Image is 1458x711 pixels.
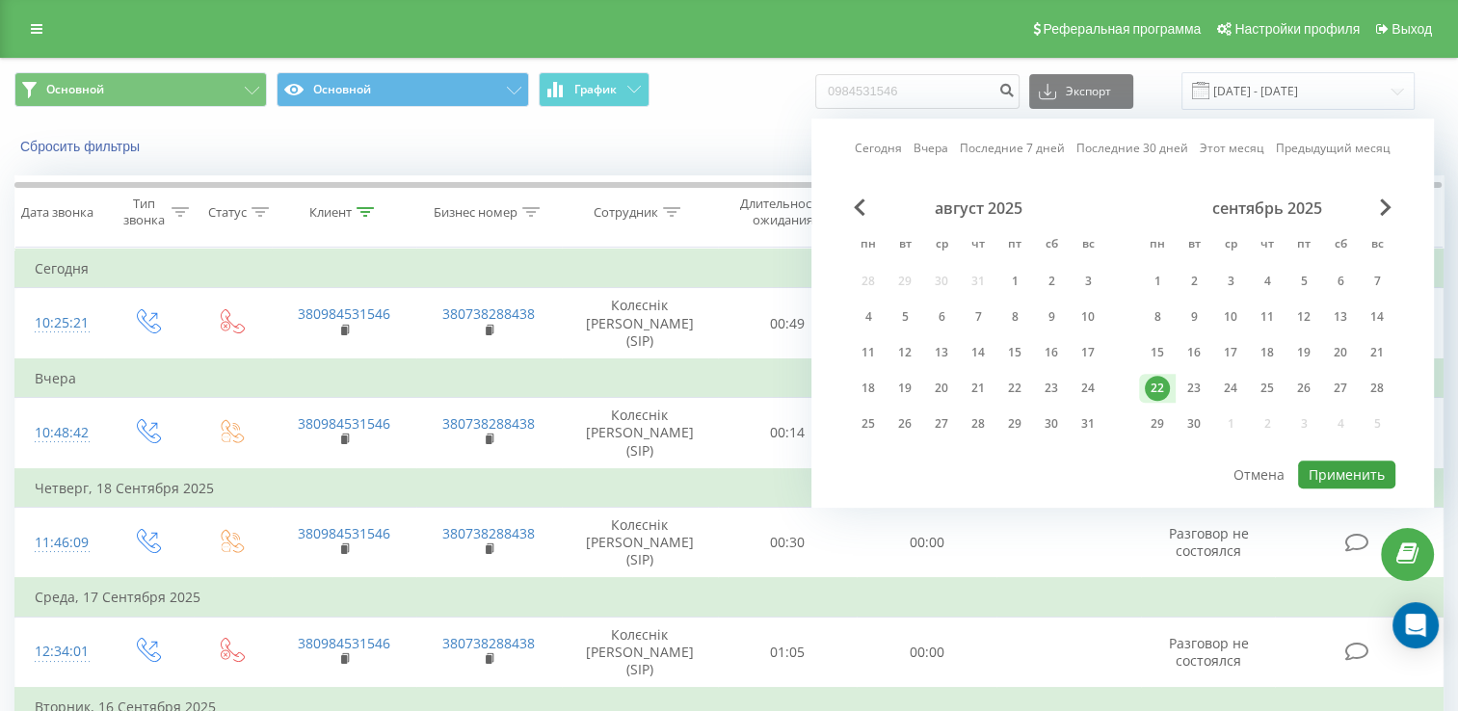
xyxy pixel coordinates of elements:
[1139,198,1395,218] div: сентябрь 2025
[1200,140,1264,158] a: Этот месяц
[15,578,1444,617] td: Среда, 17 Сентября 2025
[1033,338,1070,367] div: сб 16 авг. 2025 г.
[1328,269,1353,294] div: 6
[856,304,881,329] div: 4
[927,231,956,260] abbr: среда
[1176,374,1212,403] div: вт 23 сент. 2025 г.
[1365,304,1390,329] div: 14
[1037,231,1066,260] abbr: суббота
[1070,303,1106,331] div: вс 10 авг. 2025 г.
[1145,340,1170,365] div: 15
[1070,338,1106,367] div: вс 17 авг. 2025 г.
[1075,304,1100,329] div: 10
[923,338,960,367] div: ср 13 авг. 2025 г.
[121,196,167,228] div: Тип звонка
[1143,231,1172,260] abbr: понедельник
[1234,21,1360,37] span: Настройки профиля
[1039,411,1064,436] div: 30
[1359,338,1395,367] div: вс 21 сент. 2025 г.
[1218,269,1243,294] div: 3
[1286,374,1322,403] div: пт 26 сент. 2025 г.
[1322,267,1359,296] div: сб 6 сент. 2025 г.
[850,409,887,438] div: пн 25 авг. 2025 г.
[854,231,883,260] abbr: понедельник
[1255,340,1280,365] div: 18
[1076,140,1188,158] a: Последние 30 дней
[1322,374,1359,403] div: сб 27 сент. 2025 г.
[1328,304,1353,329] div: 13
[15,469,1444,508] td: Четверг, 18 Сентября 2025
[996,374,1033,403] div: пт 22 авг. 2025 г.
[857,507,996,578] td: 00:00
[1002,304,1027,329] div: 8
[1033,409,1070,438] div: сб 30 авг. 2025 г.
[1145,411,1170,436] div: 29
[1039,376,1064,401] div: 23
[35,414,85,452] div: 10:48:42
[1180,231,1208,260] abbr: вторник
[929,411,954,436] div: 27
[1145,304,1170,329] div: 8
[929,304,954,329] div: 6
[442,634,535,652] a: 380738288438
[892,340,917,365] div: 12
[1253,231,1282,260] abbr: четверг
[1000,231,1029,260] abbr: пятница
[1212,374,1249,403] div: ср 24 сент. 2025 г.
[442,304,535,323] a: 380738288438
[996,267,1033,296] div: пт 1 авг. 2025 г.
[1145,269,1170,294] div: 1
[996,303,1033,331] div: пт 8 авг. 2025 г.
[35,633,85,671] div: 12:34:01
[562,288,718,359] td: Колєснік [PERSON_NAME] (SIP)
[887,374,923,403] div: вт 19 авг. 2025 г.
[855,140,902,158] a: Сегодня
[1392,602,1439,648] div: Open Intercom Messenger
[857,617,996,688] td: 00:00
[964,231,993,260] abbr: четверг
[1070,409,1106,438] div: вс 31 авг. 2025 г.
[1181,304,1206,329] div: 9
[1359,303,1395,331] div: вс 14 сент. 2025 г.
[1039,340,1064,365] div: 16
[1181,411,1206,436] div: 30
[856,340,881,365] div: 11
[1145,376,1170,401] div: 22
[923,409,960,438] div: ср 27 авг. 2025 г.
[1365,376,1390,401] div: 28
[1002,376,1027,401] div: 22
[277,72,529,107] button: Основной
[1139,338,1176,367] div: пн 15 сент. 2025 г.
[1291,340,1316,365] div: 19
[1276,140,1391,158] a: Предыдущий месяц
[718,398,858,469] td: 00:14
[1139,409,1176,438] div: пн 29 сент. 2025 г.
[1255,269,1280,294] div: 4
[1218,340,1243,365] div: 17
[1002,411,1027,436] div: 29
[1289,231,1318,260] abbr: пятница
[1322,303,1359,331] div: сб 13 сент. 2025 г.
[1075,411,1100,436] div: 31
[442,414,535,433] a: 380738288438
[1212,267,1249,296] div: ср 3 сент. 2025 г.
[21,204,93,221] div: Дата звонка
[1363,231,1392,260] abbr: воскресенье
[929,376,954,401] div: 20
[1249,267,1286,296] div: чт 4 сент. 2025 г.
[1216,231,1245,260] abbr: среда
[14,138,149,155] button: Сбросить фильтры
[923,303,960,331] div: ср 6 авг. 2025 г.
[929,340,954,365] div: 13
[1212,338,1249,367] div: ср 17 сент. 2025 г.
[892,376,917,401] div: 19
[1223,461,1295,488] button: Отмена
[298,304,390,323] a: 380984531546
[890,231,919,260] abbr: вторник
[966,411,991,436] div: 28
[966,376,991,401] div: 21
[966,304,991,329] div: 7
[892,411,917,436] div: 26
[35,524,85,562] div: 11:46:09
[1168,524,1248,560] span: Разговор не состоялся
